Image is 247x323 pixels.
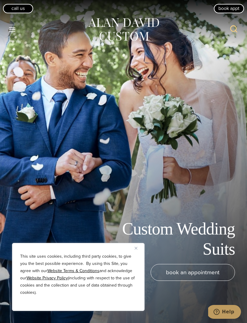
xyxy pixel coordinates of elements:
img: Alan David Custom [87,16,160,43]
img: Close [135,247,137,250]
button: Close [135,244,142,252]
button: View Search Form [227,22,241,37]
span: book an appointment [166,268,220,277]
a: Website Privacy Policy [27,275,68,281]
a: book an appointment [151,264,235,281]
iframe: Opens a widget where you can chat to one of our agents [208,305,241,320]
a: book appt [214,4,244,13]
a: Call Us [3,4,33,13]
button: Open menu [6,24,19,35]
p: This site uses cookies, including third party cookies, to give you the best possible experience. ... [20,253,136,296]
a: Website Terms & Conditions [47,268,99,274]
h1: Custom Wedding Suits [99,219,235,259]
